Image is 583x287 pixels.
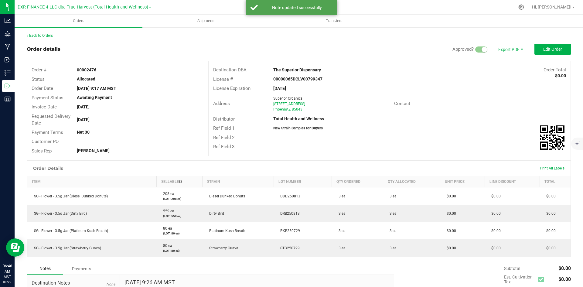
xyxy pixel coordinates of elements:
[318,18,351,24] span: Transfers
[160,231,199,236] p: (LOT: 80 ea)
[452,46,474,52] span: Approved?
[5,70,11,76] inline-svg: Inventory
[292,107,302,111] span: 85043
[558,265,571,271] span: $0.00
[124,279,175,285] h4: [DATE] 9:26 AM MST
[444,246,456,250] span: $0.00
[336,194,346,198] span: 3 ea
[206,211,224,216] span: Dirty Bird
[387,246,397,250] span: 3 ea
[387,211,397,216] span: 3 ea
[538,275,547,284] span: Calculate cultivation tax
[543,194,556,198] span: $0.00
[31,194,108,198] span: SG - Flower - 3.5g Jar (Diesel Dunked Donuts)
[142,15,270,27] a: Shipments
[77,117,90,122] strong: [DATE]
[286,107,291,111] span: AZ
[27,176,157,187] th: Item
[444,229,456,233] span: $0.00
[5,96,11,102] inline-svg: Reports
[440,176,485,187] th: Unit Price
[206,229,245,233] span: Platinum Kush Breath
[488,246,501,250] span: $0.00
[27,263,63,275] div: Notes
[77,86,116,91] strong: [DATE] 9:17 AM MST
[277,211,300,216] span: DRB250813
[32,95,63,101] span: Payment Status
[517,4,525,10] div: Manage settings
[492,44,528,55] li: Export PDF
[31,211,87,216] span: SG - Flower - 3.5g Jar (Dirty Bird)
[213,116,235,122] span: Distributor
[544,67,566,73] span: Order Total
[277,194,300,198] span: DDD250813
[32,130,63,135] span: Payment Terms
[273,86,286,91] strong: [DATE]
[444,211,456,216] span: $0.00
[273,102,305,106] span: [STREET_ADDRESS]
[540,176,571,187] th: Total
[31,229,108,233] span: SG - Flower - 3.5g Jar (Platinum Kush Breath)
[160,192,174,196] span: 208 ea
[189,18,224,24] span: Shipments
[106,282,115,286] span: None
[77,67,96,72] strong: 00002476
[32,114,70,126] span: Requested Delivery Date
[31,246,101,250] span: SG - Flower - 3.5g Jar (Strawberry Guava)
[277,229,300,233] span: PKB250729
[285,107,286,111] span: ,
[206,194,245,198] span: Diesel Dunked Donuts
[213,101,230,106] span: Address
[65,18,93,24] span: Orders
[543,47,562,52] span: Edit Order
[3,280,12,284] p: 09/29
[160,196,199,201] p: (LOT: 208 ea)
[18,5,148,10] span: DXR FINANCE 4 LLC dba True Harvest (Total Health and Wellness)
[540,166,564,170] span: Print All Labels
[336,211,346,216] span: 3 ea
[261,5,332,11] div: Note updated successfully
[332,176,383,187] th: Qty Ordered
[27,33,53,38] a: Back to Orders
[213,125,234,131] span: Ref Field 1
[160,209,174,213] span: 559 ea
[504,275,536,284] span: Est. Cultivation Tax
[394,101,410,106] span: Contact
[540,125,564,150] img: Scan me!
[160,244,172,248] span: 80 ea
[213,144,234,149] span: Ref Field 3
[274,176,332,187] th: Lot Number
[5,44,11,50] inline-svg: Manufacturing
[277,246,300,250] span: STG250729
[203,176,274,187] th: Strain
[485,176,540,187] th: Line Discount
[160,226,172,231] span: 80 ea
[543,246,556,250] span: $0.00
[3,263,12,280] p: 06:46 AM MST
[488,194,501,198] span: $0.00
[5,18,11,24] inline-svg: Analytics
[156,176,203,187] th: Sellable
[160,248,199,253] p: (LOT: 80 ea)
[504,266,520,271] span: Subtotal
[160,214,199,218] p: (LOT: 559 ea)
[32,148,52,154] span: Sales Rep
[32,67,46,73] span: Order #
[270,15,398,27] a: Transfers
[444,194,456,198] span: $0.00
[5,57,11,63] inline-svg: Inbound
[32,77,45,82] span: Status
[213,86,251,91] span: License Expiration
[32,86,53,91] span: Order Date
[558,276,571,282] span: $0.00
[32,139,59,144] span: Customer PO
[273,77,322,81] strong: 00000065DCLV00799347
[273,116,324,121] strong: Total Health and Wellness
[540,125,564,150] qrcode: 00002476
[77,77,95,81] strong: Allocated
[213,135,234,140] span: Ref Field 2
[33,166,63,171] h1: Order Details
[77,95,112,100] strong: Awaiting Payment
[213,77,233,82] span: License #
